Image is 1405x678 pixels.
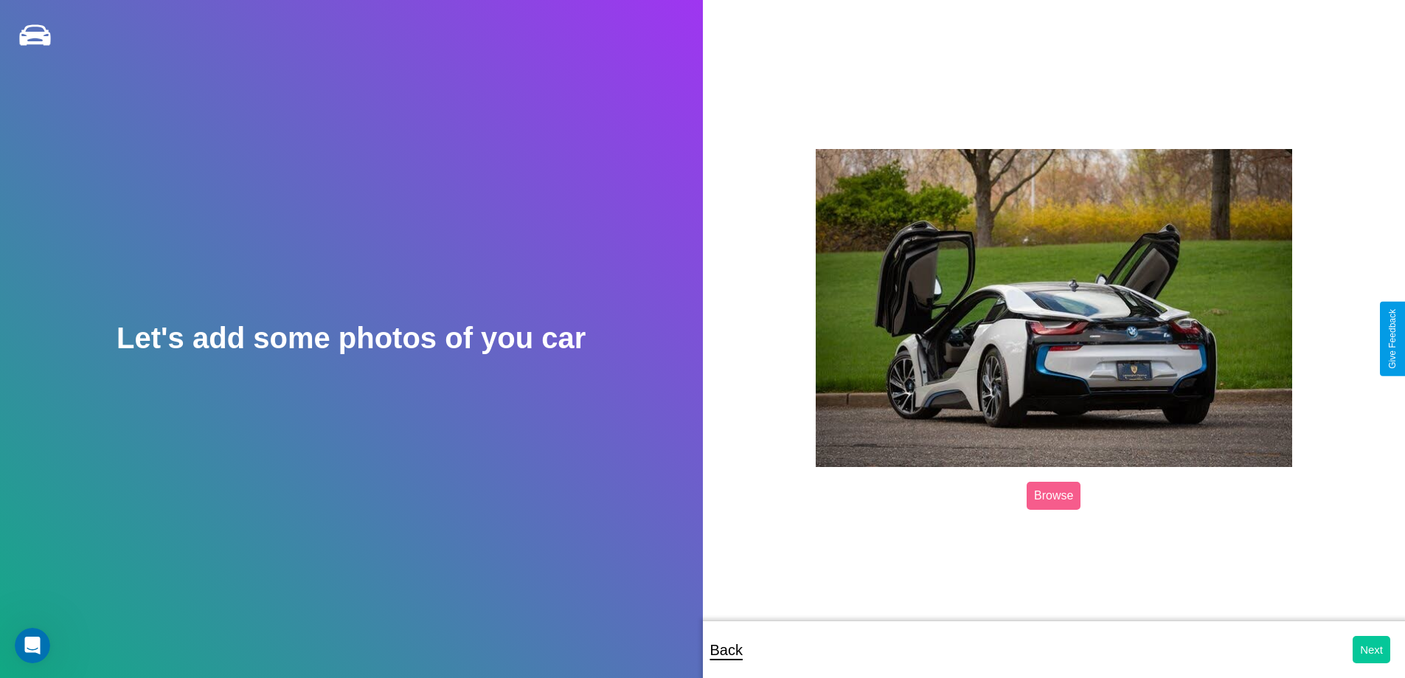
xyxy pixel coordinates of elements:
[1027,482,1080,510] label: Browse
[15,628,50,663] iframe: Intercom live chat
[117,322,586,355] h2: Let's add some photos of you car
[710,637,743,663] p: Back
[1353,636,1390,663] button: Next
[1387,309,1398,369] div: Give Feedback
[816,149,1292,467] img: posted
